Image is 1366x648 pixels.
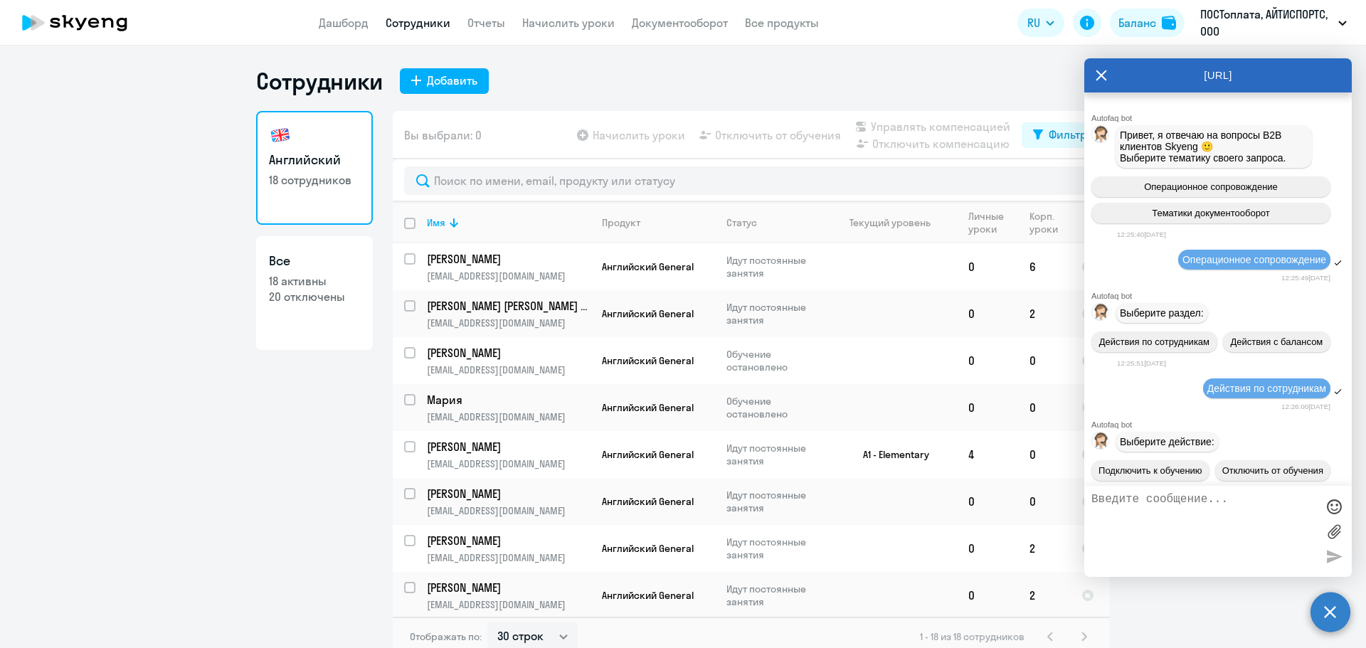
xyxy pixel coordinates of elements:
p: Обучение остановлено [726,395,824,420]
span: Английский General [602,260,694,273]
a: Все18 активны20 отключены [256,236,373,350]
div: Autofaq bot [1091,114,1352,122]
p: [PERSON_NAME] [427,486,588,501]
div: Статус [726,216,824,229]
td: 6 [1018,243,1070,290]
a: Английский18 сотрудников [256,111,373,225]
span: Английский General [602,307,694,320]
div: Продукт [602,216,714,229]
p: [EMAIL_ADDRESS][DOMAIN_NAME] [427,457,590,470]
input: Поиск по имени, email, продукту или статусу [404,166,1098,195]
img: bot avatar [1092,304,1110,324]
td: 0 [1018,337,1070,384]
time: 12:26:00[DATE] [1281,403,1330,410]
span: 1 - 18 из 18 сотрудников [920,630,1024,643]
time: 12:25:49[DATE] [1281,274,1330,282]
td: 0 [957,525,1018,572]
p: [PERSON_NAME] [427,580,588,595]
td: 0 [1018,431,1070,478]
td: A1 - Elementary [825,431,957,478]
td: 4 [957,431,1018,478]
p: [EMAIL_ADDRESS][DOMAIN_NAME] [427,317,590,329]
a: Начислить уроки [522,16,615,30]
p: Идут постоянные занятия [726,254,824,280]
span: Английский General [602,589,694,602]
p: 18 сотрудников [269,172,360,188]
div: Текущий уровень [836,216,956,229]
td: 0 [1018,478,1070,525]
a: [PERSON_NAME] [PERSON_NAME] Соль [427,298,590,314]
span: RU [1027,14,1040,31]
a: Документооборот [632,16,728,30]
img: balance [1162,16,1176,30]
a: Отчеты [467,16,505,30]
p: [EMAIL_ADDRESS][DOMAIN_NAME] [427,270,590,282]
button: Тематики документооборот [1091,203,1330,223]
td: 2 [1018,290,1070,337]
span: Английский General [602,401,694,414]
h3: Все [269,252,360,270]
td: 0 [957,337,1018,384]
a: Балансbalance [1110,9,1185,37]
time: 12:25:51[DATE] [1117,359,1166,367]
span: Действия с балансом [1230,336,1323,347]
span: Английский General [602,448,694,461]
p: [EMAIL_ADDRESS][DOMAIN_NAME] [427,598,590,611]
div: Личные уроки [968,210,1008,235]
span: Отображать по: [410,630,482,643]
div: Личные уроки [968,210,1017,235]
p: Идут постоянные занятия [726,583,824,608]
a: Мария [427,392,590,408]
div: Статус [726,216,757,229]
div: Текущий уровень [849,216,931,229]
td: 2 [1018,525,1070,572]
img: english [269,124,292,147]
p: [PERSON_NAME] [PERSON_NAME] Соль [427,298,588,314]
span: Тематики документооборот [1152,208,1270,218]
p: [EMAIL_ADDRESS][DOMAIN_NAME] [427,504,590,517]
span: Выберите раздел: [1120,307,1204,319]
p: Обучение остановлено [726,348,824,373]
img: bot avatar [1092,432,1110,453]
button: Действия по сотрудникам [1091,331,1217,352]
span: Операционное сопровождение [1182,254,1326,265]
td: 0 [957,478,1018,525]
p: 20 отключены [269,289,360,304]
span: Операционное сопровождение [1144,181,1278,192]
p: Идут постоянные занятия [726,536,824,561]
button: Операционное сопровождение [1091,176,1330,197]
p: [PERSON_NAME] [427,439,588,455]
div: Autofaq bot [1091,420,1352,429]
label: Лимит 10 файлов [1323,521,1345,542]
div: Добавить [427,72,477,89]
span: Английский General [602,495,694,508]
a: Все продукты [745,16,819,30]
a: [PERSON_NAME] [427,251,590,267]
span: Действия по сотрудникам [1207,383,1326,394]
td: 0 [957,572,1018,619]
div: Имя [427,216,445,229]
div: Имя [427,216,590,229]
p: Мария [427,392,588,408]
td: 0 [957,384,1018,431]
p: Идут постоянные занятия [726,301,824,326]
span: Отключить от обучения [1222,465,1323,476]
a: [PERSON_NAME] [427,533,590,548]
p: 18 активны [269,273,360,289]
span: Вы выбрали: 0 [404,127,482,144]
td: 0 [957,243,1018,290]
button: Действия с балансом [1223,331,1330,352]
p: [PERSON_NAME] [427,345,588,361]
div: Баланс [1118,14,1156,31]
span: Выберите действие: [1120,436,1214,447]
p: [PERSON_NAME] [427,251,588,267]
td: 0 [1018,384,1070,431]
div: Корп. уроки [1029,210,1060,235]
a: [PERSON_NAME] [427,580,590,595]
button: Подключить к обучению [1091,460,1209,481]
span: Подключить к обучению [1098,465,1202,476]
td: 2 [1018,572,1070,619]
span: Английский General [602,542,694,555]
div: Корп. уроки [1029,210,1069,235]
td: 0 [957,290,1018,337]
